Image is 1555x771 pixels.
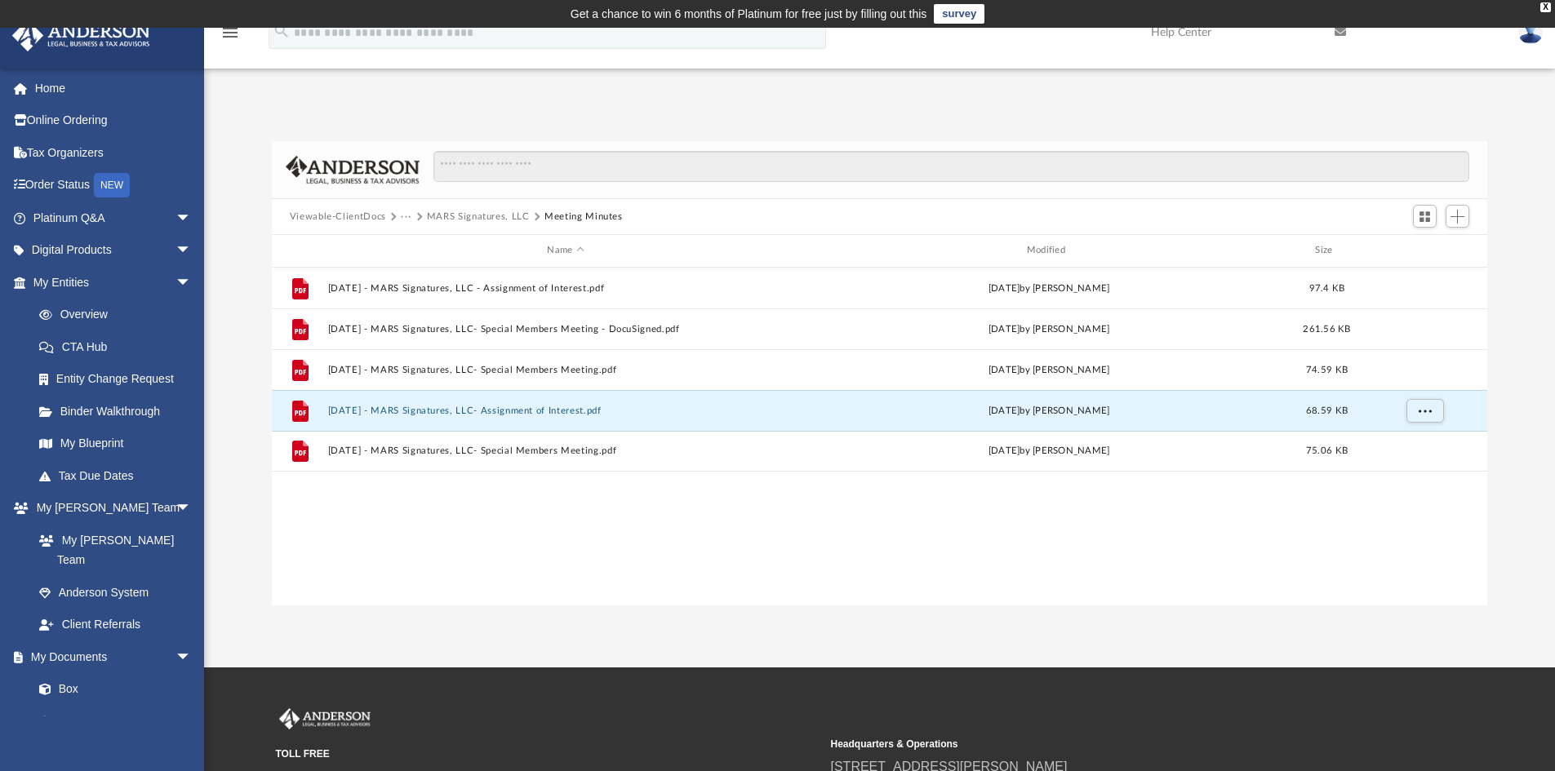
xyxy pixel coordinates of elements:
[11,169,216,202] a: Order StatusNEW
[811,403,1286,418] div: [DATE] by [PERSON_NAME]
[1413,205,1437,228] button: Switch to Grid View
[433,151,1469,182] input: Search files and folders
[1406,398,1443,423] button: More options
[11,492,208,525] a: My [PERSON_NAME] Teamarrow_drop_down
[272,268,1488,605] div: grid
[23,459,216,492] a: Tax Due Dates
[23,363,216,396] a: Entity Change Request
[1294,243,1359,258] div: Size
[327,243,803,258] div: Name
[11,266,216,299] a: My Entitiesarrow_drop_down
[23,330,216,363] a: CTA Hub
[11,136,216,169] a: Tax Organizers
[327,324,803,335] button: [DATE] - MARS Signatures, LLC- Special Members Meeting - DocuSigned.pdf
[1446,205,1470,228] button: Add
[1306,446,1348,455] span: 75.06 KB
[327,365,803,375] button: [DATE] - MARS Signatures, LLC- Special Members Meeting.pdf
[23,395,216,428] a: Binder Walkthrough
[327,405,803,416] button: [DATE] - MARS Signatures, LLC- Assignment of Interest.pdf
[276,747,820,761] small: TOLL FREE
[23,609,208,641] a: Client Referrals
[94,173,130,197] div: NEW
[23,576,208,609] a: Anderson System
[273,22,291,40] i: search
[1303,324,1350,333] span: 261.56 KB
[11,72,216,104] a: Home
[811,243,1287,258] div: Modified
[175,234,208,268] span: arrow_drop_down
[1366,243,1481,258] div: id
[175,266,208,299] span: arrow_drop_down
[831,737,1375,751] small: Headquarters & Operations
[290,210,386,224] button: Viewable-ClientDocs
[11,104,216,137] a: Online Ordering
[175,202,208,235] span: arrow_drop_down
[934,4,984,24] a: survey
[11,234,216,267] a: Digital Productsarrow_drop_down
[401,210,411,224] button: ···
[175,492,208,525] span: arrow_drop_down
[544,210,623,224] button: Meeting Minutes
[276,708,374,729] img: Anderson Advisors Platinum Portal
[279,243,320,258] div: id
[23,428,208,460] a: My Blueprint
[811,281,1286,295] div: [DATE] by [PERSON_NAME]
[1540,2,1551,12] div: close
[1308,283,1344,292] span: 97.4 KB
[427,210,530,224] button: MARS Signatures, LLC
[23,673,200,706] a: Box
[811,321,1286,336] div: [DATE] by [PERSON_NAME]
[1518,20,1543,44] img: User Pic
[811,444,1286,459] div: [DATE] by [PERSON_NAME]
[1306,365,1348,374] span: 74.59 KB
[11,640,208,673] a: My Documentsarrow_drop_down
[571,4,927,24] div: Get a chance to win 6 months of Platinum for free just by filling out this
[811,362,1286,377] div: [DATE] by [PERSON_NAME]
[11,202,216,234] a: Platinum Q&Aarrow_drop_down
[23,299,216,331] a: Overview
[220,31,240,42] a: menu
[7,20,155,51] img: Anderson Advisors Platinum Portal
[220,23,240,42] i: menu
[327,283,803,294] button: [DATE] - MARS Signatures, LLC - Assignment of Interest.pdf
[1306,405,1348,414] span: 68.59 KB
[175,640,208,674] span: arrow_drop_down
[23,705,208,738] a: Meeting Minutes
[327,445,803,456] button: [DATE] - MARS Signatures, LLC- Special Members Meeting.pdf
[23,524,200,576] a: My [PERSON_NAME] Team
